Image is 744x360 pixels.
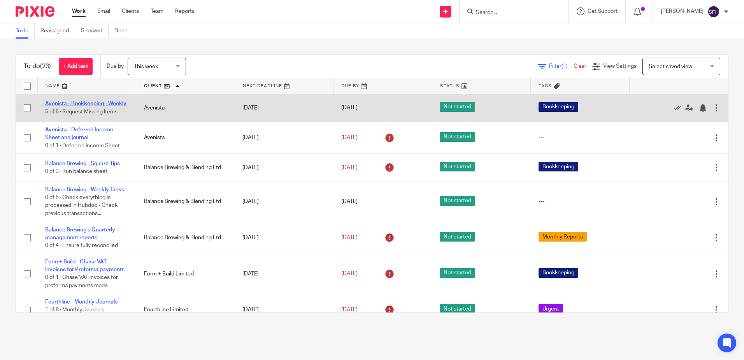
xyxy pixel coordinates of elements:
[107,62,124,70] p: Due by
[122,7,139,15] a: Clients
[235,182,333,222] td: [DATE]
[136,122,235,154] td: Avenista
[235,122,333,154] td: [DATE]
[136,94,235,122] td: Avenista
[341,165,358,170] span: [DATE]
[45,109,118,115] span: 5 of 6 · Request Missing Items
[114,23,133,39] a: Done
[539,232,587,242] span: Monthly Reports
[539,304,563,314] span: Urgent
[59,58,93,75] a: + Add task
[539,134,622,141] div: ---
[134,64,158,69] span: This week
[97,7,110,15] a: Email
[341,307,358,312] span: [DATE]
[45,101,126,106] a: Avenista - Bookkeeping - Weekly
[440,304,475,314] span: Not started
[603,64,637,69] span: View Settings
[674,104,685,112] a: Mark as done
[341,105,358,111] span: [DATE]
[539,102,578,112] span: Bookkeeping
[549,64,574,69] span: Filter
[136,154,235,182] td: Balance Brewing & Blending Ltd
[440,268,475,278] span: Not started
[151,7,163,15] a: Team
[136,182,235,222] td: Balance Brewing & Blending Ltd
[440,102,475,112] span: Not started
[175,7,195,15] a: Reports
[440,162,475,171] span: Not started
[574,64,586,69] a: Clear
[539,268,578,278] span: Bookkeeping
[45,227,115,240] a: Balance Brewing’s Quarterly management reports
[136,254,235,294] td: Form + Build Limited
[341,271,358,277] span: [DATE]
[45,187,124,192] a: Balance Brewing - Weekly Tasks
[440,132,475,142] span: Not started
[235,254,333,294] td: [DATE]
[136,222,235,254] td: Balance Brewing & Blending Ltd
[45,143,120,148] span: 0 of 1 · Deferred Income Sheet
[475,9,545,16] input: Search
[235,222,333,254] td: [DATE]
[588,9,618,14] span: Get Support
[235,294,333,326] td: [DATE]
[45,299,118,305] a: Fourthline - Monthly Journals
[40,23,75,39] a: Reassigned
[16,23,35,39] a: To do
[539,162,578,171] span: Bookkeeping
[235,94,333,122] td: [DATE]
[72,7,86,15] a: Work
[16,6,54,17] img: Pixie
[45,243,118,248] span: 0 of 4 · Ensure fully reconciled
[45,275,118,289] span: 0 of 1 · Chase VAT invoices for proforma payments made
[45,161,120,166] a: Balance Brewing - Square Tips
[341,199,358,205] span: [DATE]
[136,294,235,326] td: Fourthline Limited
[440,196,475,206] span: Not started
[539,198,622,205] div: ---
[45,169,107,174] span: 0 of 3 · Run balance sheet
[235,154,333,182] td: [DATE]
[440,232,475,242] span: Not started
[40,63,51,69] span: (23)
[341,135,358,140] span: [DATE]
[45,127,113,140] a: Avenista - Deferred Income Sheet and journal
[707,5,720,18] img: svg%3E
[661,7,704,15] p: [PERSON_NAME]
[45,195,118,216] span: 0 of 5 · Check everything is processed in Hubdoc - Check previous transactions...
[539,84,552,88] span: Tags
[649,64,692,69] span: Select saved view
[45,259,125,272] a: Form + Build - Chase VAT invoices for Proforma payments
[45,307,104,321] span: 1 of 8 · Monthly Journals Checklist
[81,23,109,39] a: Snoozed
[24,62,51,71] h1: To do
[562,64,568,69] span: (1)
[341,235,358,240] span: [DATE]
